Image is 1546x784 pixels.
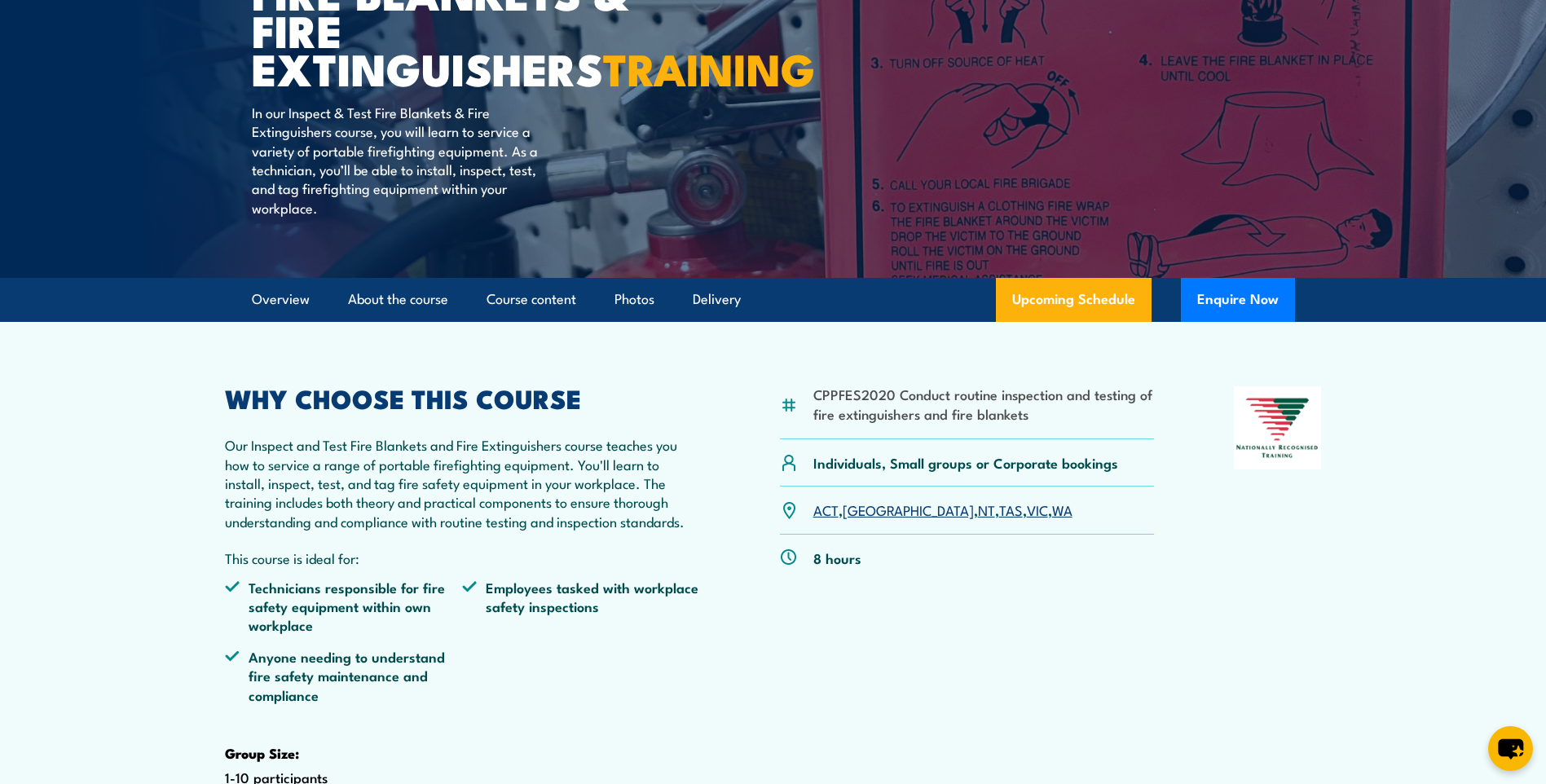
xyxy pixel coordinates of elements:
[225,386,701,409] h2: WHY CHOOSE THIS COURSE
[813,385,1155,423] li: CPPFES2020 Conduct routine inspection and testing of fire extinguishers and fire blankets
[999,500,1023,519] a: TAS
[1234,386,1322,469] img: Nationally Recognised Training logo.
[225,742,299,764] strong: Group Size:
[813,500,839,519] a: ACT
[603,33,815,101] strong: TRAINING
[225,647,463,704] li: Anyone needing to understand fire safety maintenance and compliance
[487,278,576,321] a: Course content
[252,278,310,321] a: Overview
[1181,278,1295,322] button: Enquire Now
[813,453,1118,472] p: Individuals, Small groups or Corporate bookings
[614,278,654,321] a: Photos
[813,500,1073,519] p: , , , , ,
[843,500,974,519] a: [GEOGRAPHIC_DATA]
[225,548,701,567] p: This course is ideal for:
[813,548,861,567] p: 8 hours
[348,278,448,321] a: About the course
[462,578,700,635] li: Employees tasked with workplace safety inspections
[978,500,995,519] a: NT
[1027,500,1048,519] a: VIC
[693,278,741,321] a: Delivery
[252,103,549,217] p: In our Inspect & Test Fire Blankets & Fire Extinguishers course, you will learn to service a vari...
[996,278,1152,322] a: Upcoming Schedule
[225,578,463,635] li: Technicians responsible for fire safety equipment within own workplace
[225,435,701,531] p: Our Inspect and Test Fire Blankets and Fire Extinguishers course teaches you how to service a ran...
[1052,500,1073,519] a: WA
[1488,726,1533,771] button: chat-button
